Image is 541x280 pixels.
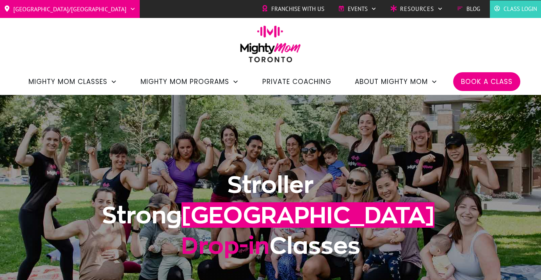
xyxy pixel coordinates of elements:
span: [GEOGRAPHIC_DATA]/[GEOGRAPHIC_DATA] [13,3,126,15]
span: Blog [466,3,480,15]
img: mightymom-logo-toronto [236,25,305,68]
a: Mighty Mom Programs [141,75,239,88]
span: Franchise with Us [271,3,324,15]
span: Drop-in [181,233,269,258]
span: Mighty Mom Classes [28,75,107,88]
span: Resources [400,3,434,15]
a: About Mighty Mom [355,75,438,88]
a: Book a Class [461,75,513,88]
h1: Stroller Strong Classes [60,169,481,270]
a: Class Login [494,3,537,15]
span: About Mighty Mom [355,75,428,88]
a: [GEOGRAPHIC_DATA]/[GEOGRAPHIC_DATA] [4,3,136,15]
a: Resources [390,3,443,15]
a: Franchise with Us [262,3,324,15]
a: Mighty Mom Classes [28,75,117,88]
span: Mighty Mom Programs [141,75,229,88]
span: Events [348,3,368,15]
a: Blog [457,3,480,15]
span: Class Login [504,3,537,15]
a: Private Coaching [262,75,331,88]
a: Events [338,3,377,15]
span: [GEOGRAPHIC_DATA] [182,202,434,228]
